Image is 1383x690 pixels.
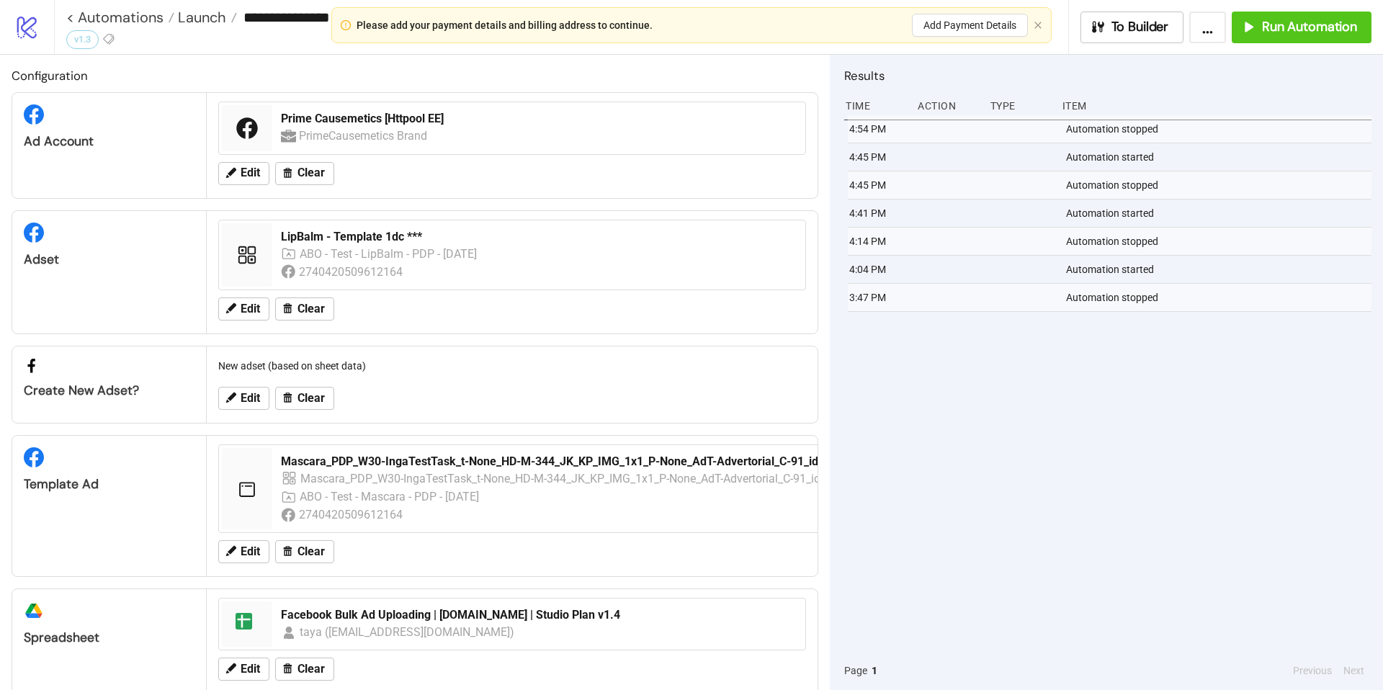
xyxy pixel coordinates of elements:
[848,171,910,199] div: 4:45 PM
[848,143,910,171] div: 4:45 PM
[24,476,194,493] div: Template Ad
[1065,115,1375,143] div: Automation stopped
[341,20,351,30] span: exclamation-circle
[1065,256,1375,283] div: Automation started
[1065,200,1375,227] div: Automation started
[218,162,269,185] button: Edit
[241,392,260,405] span: Edit
[989,92,1051,120] div: Type
[1080,12,1184,43] button: To Builder
[300,623,516,641] div: taya ([EMAIL_ADDRESS][DOMAIN_NAME])
[1111,19,1169,35] span: To Builder
[300,245,478,263] div: ABO - Test - LipBalm - PDP - [DATE]
[66,30,99,49] div: v1.3
[299,506,405,524] div: 2740420509612164
[281,229,797,245] div: LipBalm - Template 1dc ***
[218,540,269,563] button: Edit
[1061,92,1371,120] div: Item
[299,127,429,145] div: PrimeCausemetics Brand
[275,162,334,185] button: Clear
[212,352,812,380] div: New adset (based on sheet data)
[297,663,325,676] span: Clear
[1065,143,1375,171] div: Automation started
[275,540,334,563] button: Clear
[867,663,882,678] button: 1
[1289,663,1336,678] button: Previous
[848,228,910,255] div: 4:14 PM
[299,263,405,281] div: 2740420509612164
[275,387,334,410] button: Clear
[275,297,334,321] button: Clear
[848,256,910,283] div: 4:04 PM
[844,66,1371,85] h2: Results
[297,545,325,558] span: Clear
[12,66,818,85] h2: Configuration
[1262,19,1357,35] span: Run Automation
[297,166,325,179] span: Clear
[281,607,797,623] div: Facebook Bulk Ad Uploading | [DOMAIN_NAME] | Studio Plan v1.4
[174,10,237,24] a: Launch
[1065,171,1375,199] div: Automation stopped
[848,284,910,311] div: 3:47 PM
[281,111,797,127] div: Prime Causemetics [Httpool EE]
[241,663,260,676] span: Edit
[912,14,1028,37] button: Add Payment Details
[1339,663,1369,678] button: Next
[241,303,260,315] span: Edit
[275,658,334,681] button: Clear
[848,200,910,227] div: 4:41 PM
[844,663,867,678] span: Page
[218,297,269,321] button: Edit
[24,629,194,646] div: Spreadsheet
[848,115,910,143] div: 4:54 PM
[297,303,325,315] span: Clear
[300,488,480,506] div: ABO - Test - Mascara - PDP - [DATE]
[24,382,194,399] div: Create new adset?
[218,387,269,410] button: Edit
[297,392,325,405] span: Clear
[24,251,194,268] div: Adset
[1189,12,1226,43] button: ...
[66,10,174,24] a: < Automations
[174,8,226,27] span: Launch
[281,454,936,470] div: Mascara_PDP_W30-IngaTestTask_t-None_HD-M-344_JK_KP_IMG_1x1_P-None_AdT-Advertorial_C-91_idea-og_V5...
[241,545,260,558] span: Edit
[357,17,653,33] div: Please add your payment details and billing address to continue.
[1034,21,1042,30] button: close
[218,658,269,681] button: Edit
[1065,228,1375,255] div: Automation stopped
[24,133,194,150] div: Ad Account
[300,470,931,488] div: Mascara_PDP_W30-IngaTestTask_t-None_HD-M-344_JK_KP_IMG_1x1_P-None_AdT-Advertorial_C-91_idea-og_V5...
[916,92,978,120] div: Action
[1232,12,1371,43] button: Run Automation
[241,166,260,179] span: Edit
[844,92,906,120] div: Time
[1065,284,1375,311] div: Automation stopped
[923,19,1016,31] span: Add Payment Details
